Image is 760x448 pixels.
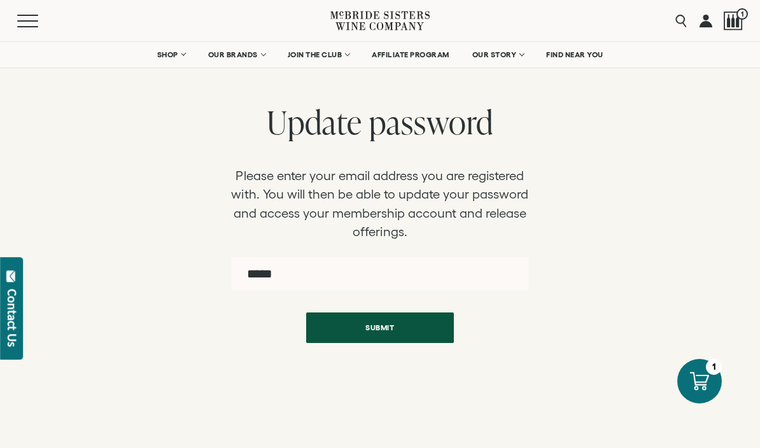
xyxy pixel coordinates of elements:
h2: Update password [231,104,529,140]
button: Mobile Menu Trigger [17,15,63,27]
span: OUR BRANDS [208,50,258,59]
a: OUR STORY [464,42,532,67]
span: 1 [736,8,748,20]
div: 1 [706,359,722,375]
a: SHOP [149,42,194,67]
a: FIND NEAR YOU [538,42,612,67]
span: JOIN THE CLUB [288,50,342,59]
button: Submit [306,312,454,343]
span: SHOP [157,50,179,59]
a: OUR BRANDS [200,42,273,67]
span: OUR STORY [472,50,517,59]
a: JOIN THE CLUB [279,42,358,67]
a: AFFILIATE PROGRAM [363,42,458,67]
div: Contact Us [6,289,18,347]
span: AFFILIATE PROGRAM [372,50,449,59]
p: Please enter your email address you are registered with. You will then be able to update your pas... [231,167,529,242]
span: FIND NEAR YOU [546,50,603,59]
